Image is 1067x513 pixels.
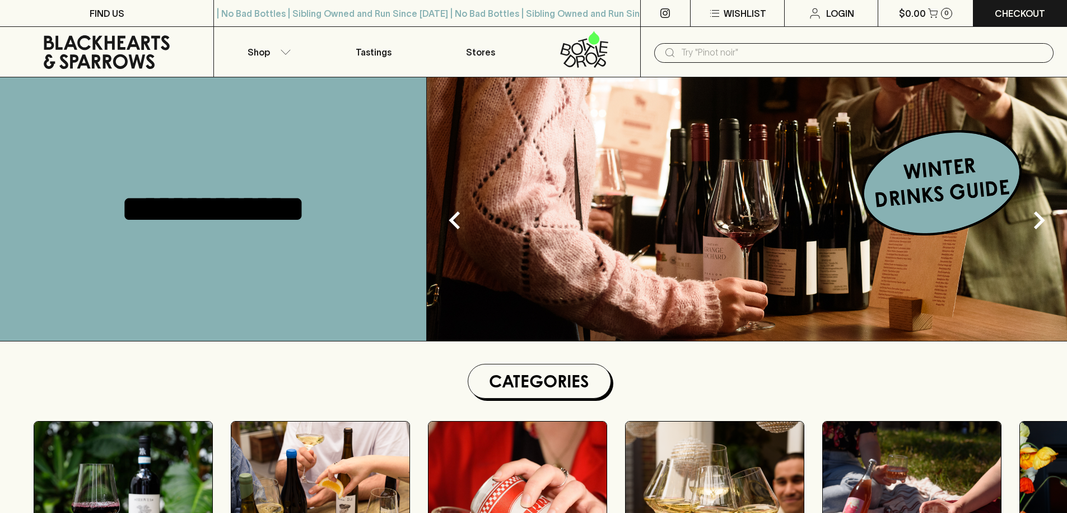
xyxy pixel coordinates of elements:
button: Next [1017,198,1061,243]
input: Try "Pinot noir" [681,44,1045,62]
p: Checkout [995,7,1045,20]
p: Stores [466,45,495,59]
a: Stores [427,27,534,77]
button: Shop [214,27,320,77]
p: Tastings [356,45,392,59]
p: 0 [944,10,949,16]
p: Wishlist [724,7,766,20]
p: Login [826,7,854,20]
p: Shop [248,45,270,59]
img: optimise [427,77,1067,341]
a: Tastings [320,27,427,77]
button: Previous [432,198,477,243]
h1: Categories [473,369,606,394]
p: $0.00 [899,7,926,20]
p: FIND US [90,7,124,20]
